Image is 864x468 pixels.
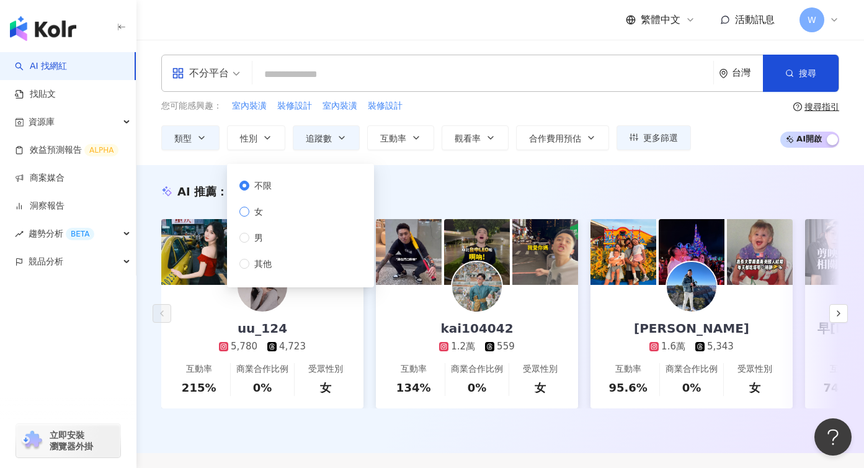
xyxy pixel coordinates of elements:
[15,172,65,184] a: 商案媒合
[15,88,56,101] a: 找貼文
[727,219,793,285] img: post-image
[641,13,680,27] span: 繁體中文
[516,125,609,150] button: 合作費用預估
[306,133,332,143] span: 追蹤數
[380,133,406,143] span: 互動率
[428,320,525,337] div: kai104042
[249,179,277,192] span: 不限
[172,63,229,83] div: 不分平台
[240,133,257,143] span: 性別
[253,380,272,395] div: 0%
[804,102,839,112] div: 搜尋指引
[661,340,685,353] div: 1.6萬
[444,219,510,285] img: post-image
[16,424,120,457] a: chrome extension立即安裝 瀏覽器外掛
[808,13,816,27] span: W
[643,133,678,143] span: 更多篩選
[232,100,267,112] span: 室內裝潢
[231,99,267,113] button: 室內裝潢
[161,125,220,150] button: 類型
[174,133,192,143] span: 類型
[590,219,656,285] img: post-image
[830,363,856,376] div: 互動率
[29,108,55,136] span: 資源庫
[497,340,515,353] div: 559
[799,68,816,78] span: 搜尋
[227,125,285,150] button: 性別
[376,285,578,408] a: kai1040421.2萬559互動率134%商業合作比例0%受眾性別女
[737,363,772,376] div: 受眾性別
[236,363,288,376] div: 商業合作比例
[451,340,475,353] div: 1.2萬
[814,418,852,456] iframe: Help Scout Beacon - Open
[707,340,734,353] div: 5,343
[659,219,724,285] img: post-image
[376,219,442,285] img: post-image
[161,219,227,285] img: post-image
[666,363,718,376] div: 商業合作比例
[161,100,222,112] span: 您可能感興趣：
[10,16,76,41] img: logo
[793,102,802,111] span: question-circle
[719,69,728,78] span: environment
[732,68,763,78] div: 台灣
[367,99,403,113] button: 裝修設計
[523,363,558,376] div: 受眾性別
[172,67,184,79] span: appstore
[442,125,509,150] button: 觀看率
[468,380,487,395] div: 0%
[277,99,313,113] button: 裝修設計
[590,285,793,408] a: [PERSON_NAME]1.6萬5,343互動率95.6%商業合作比例0%受眾性別女
[20,431,44,451] img: chrome extension
[15,200,65,212] a: 洞察報告
[249,231,268,245] span: 男
[735,14,775,25] span: 活動訊息
[621,320,762,337] div: [PERSON_NAME]
[451,363,503,376] div: 商業合作比例
[249,205,268,218] span: 女
[177,184,295,199] div: AI 推薦 ：
[763,55,839,92] button: 搜尋
[401,363,427,376] div: 互動率
[322,99,358,113] button: 室內裝潢
[823,380,862,395] div: 74.6%
[323,100,357,112] span: 室內裝潢
[66,228,94,240] div: BETA
[186,363,212,376] div: 互動率
[182,380,216,395] div: 215%
[50,430,93,452] span: 立即安裝 瀏覽器外掛
[367,125,434,150] button: 互動率
[29,220,94,248] span: 趨勢分析
[15,230,24,238] span: rise
[512,219,578,285] img: post-image
[249,257,277,271] span: 其他
[15,60,67,73] a: searchAI 找網紅
[615,363,641,376] div: 互動率
[535,380,546,395] div: 女
[749,380,760,395] div: 女
[368,100,403,112] span: 裝修設計
[682,380,701,395] div: 0%
[396,380,431,395] div: 134%
[231,340,257,353] div: 5,780
[529,133,581,143] span: 合作費用預估
[15,144,118,156] a: 效益預測報告ALPHA
[608,380,647,395] div: 95.6%
[225,320,300,337] div: uu_124
[617,125,691,150] button: 更多篩選
[293,125,360,150] button: 追蹤數
[320,380,331,395] div: 女
[277,100,312,112] span: 裝修設計
[308,363,343,376] div: 受眾性別
[279,340,306,353] div: 4,723
[161,285,363,408] a: uu_1245,7804,723互動率215%商業合作比例0%受眾性別女
[667,262,716,312] img: KOL Avatar
[29,248,63,276] span: 競品分析
[455,133,481,143] span: 觀看率
[452,262,502,312] img: KOL Avatar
